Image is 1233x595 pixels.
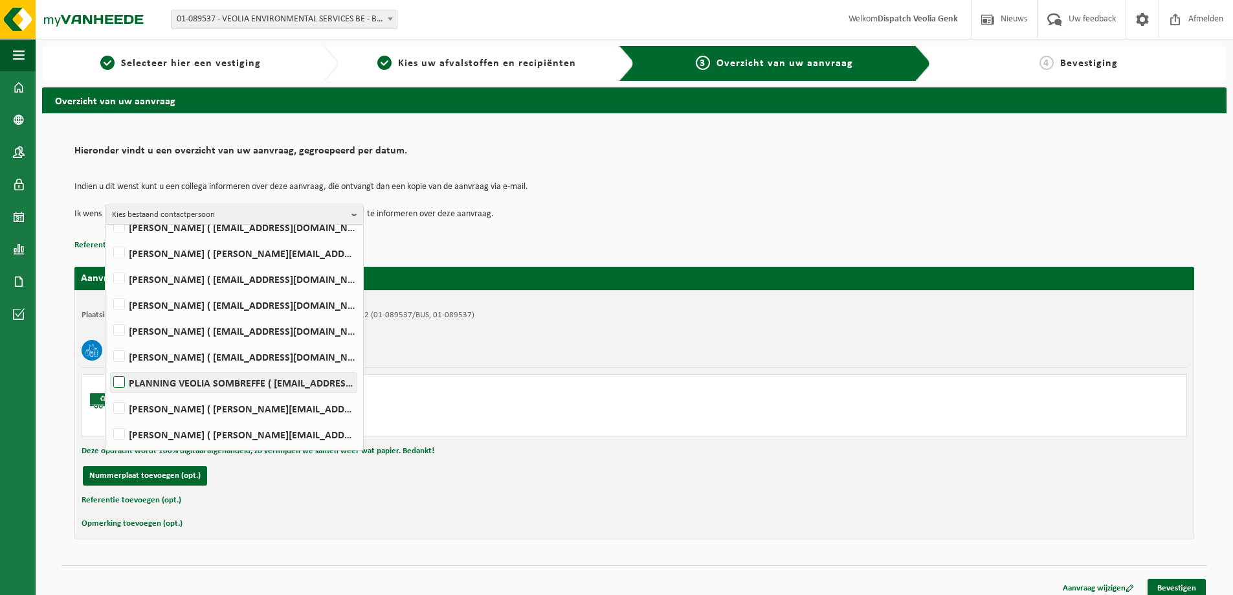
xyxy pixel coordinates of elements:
[345,56,609,71] a: 2Kies uw afvalstoffen en recipiënten
[111,373,357,392] label: PLANNING VEOLIA SOMBREFFE ( [EMAIL_ADDRESS][DOMAIN_NAME] )
[82,311,138,319] strong: Plaatsingsadres:
[716,58,853,69] span: Overzicht van uw aanvraag
[111,399,357,418] label: [PERSON_NAME] ( [PERSON_NAME][EMAIL_ADDRESS][DOMAIN_NAME] )
[367,205,494,224] p: te informeren over deze aanvraag.
[377,56,392,70] span: 2
[172,10,397,28] span: 01-089537 - VEOLIA ENVIRONMENTAL SERVICES BE - BEERSE
[74,183,1194,192] p: Indien u dit wenst kunt u een collega informeren over deze aanvraag, die ontvangt dan een kopie v...
[74,205,102,224] p: Ik wens
[111,425,357,444] label: [PERSON_NAME] ( [PERSON_NAME][EMAIL_ADDRESS][DOMAIN_NAME] )
[82,443,434,460] button: Deze opdracht wordt 100% digitaal afgehandeld, zo vermijden we samen weer wat papier. Bedankt!
[121,58,261,69] span: Selecteer hier een vestiging
[49,56,313,71] a: 1Selecteer hier een vestiging
[82,515,183,532] button: Opmerking toevoegen (opt.)
[111,347,357,366] label: [PERSON_NAME] ( [EMAIL_ADDRESS][DOMAIN_NAME] )
[83,466,207,486] button: Nummerplaat toevoegen (opt.)
[878,14,958,24] strong: Dispatch Veolia Genk
[1060,58,1118,69] span: Bevestiging
[1039,56,1054,70] span: 4
[100,56,115,70] span: 1
[74,146,1194,163] h2: Hieronder vindt u een overzicht van uw aanvraag, gegroepeerd per datum.
[140,402,686,412] div: Zelfaanlevering
[105,205,364,224] button: Kies bestaand contactpersoon
[111,269,357,289] label: [PERSON_NAME] ( [EMAIL_ADDRESS][DOMAIN_NAME] )
[111,321,357,341] label: [PERSON_NAME] ( [EMAIL_ADDRESS][DOMAIN_NAME] )
[111,218,357,237] label: [PERSON_NAME] ( [EMAIL_ADDRESS][DOMAIN_NAME] )
[81,273,178,284] strong: Aanvraag voor [DATE]
[171,10,397,29] span: 01-089537 - VEOLIA ENVIRONMENTAL SERVICES BE - BEERSE
[140,419,686,429] div: Aantal: 2
[696,56,710,70] span: 3
[82,492,181,509] button: Referentie toevoegen (opt.)
[42,87,1227,113] h2: Overzicht van uw aanvraag
[398,58,576,69] span: Kies uw afvalstoffen en recipiënten
[112,205,346,225] span: Kies bestaand contactpersoon
[111,243,357,263] label: [PERSON_NAME] ( [PERSON_NAME][EMAIL_ADDRESS][DOMAIN_NAME] )
[111,295,357,315] label: [PERSON_NAME] ( [EMAIL_ADDRESS][DOMAIN_NAME] )
[74,237,174,254] button: Referentie toevoegen (opt.)
[89,381,128,420] img: BL-SO-LV.png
